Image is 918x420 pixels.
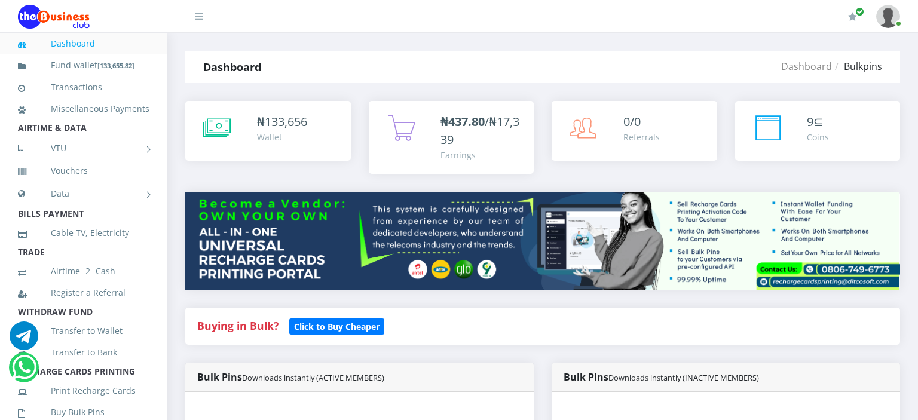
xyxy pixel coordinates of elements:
[18,133,149,163] a: VTU
[18,279,149,306] a: Register a Referral
[289,318,384,333] a: Click to Buy Cheaper
[257,113,307,131] div: ₦
[440,114,485,130] b: ₦437.80
[185,101,351,161] a: ₦133,656 Wallet
[807,114,813,130] span: 9
[203,60,261,74] strong: Dashboard
[848,12,857,22] i: Renew/Upgrade Subscription
[832,59,882,73] li: Bulkpins
[12,362,36,382] a: Chat for support
[197,318,279,333] strong: Buying in Bulk?
[552,101,717,161] a: 0/0 Referrals
[18,30,149,57] a: Dashboard
[242,372,384,383] small: Downloads instantly (ACTIVE MEMBERS)
[18,219,149,247] a: Cable TV, Electricity
[18,179,149,209] a: Data
[18,257,149,285] a: Airtime -2- Cash
[18,73,149,101] a: Transactions
[18,5,90,29] img: Logo
[97,61,134,70] small: [ ]
[781,60,832,73] a: Dashboard
[807,131,829,143] div: Coins
[18,317,149,345] a: Transfer to Wallet
[18,157,149,185] a: Vouchers
[440,114,519,148] span: /₦17,339
[440,149,522,161] div: Earnings
[257,131,307,143] div: Wallet
[623,131,660,143] div: Referrals
[265,114,307,130] span: 133,656
[807,113,829,131] div: ⊆
[564,370,759,384] strong: Bulk Pins
[18,51,149,79] a: Fund wallet[133,655.82]
[18,339,149,366] a: Transfer to Bank
[623,114,641,130] span: 0/0
[876,5,900,28] img: User
[608,372,759,383] small: Downloads instantly (INACTIVE MEMBERS)
[855,7,864,16] span: Renew/Upgrade Subscription
[369,101,534,174] a: ₦437.80/₦17,339 Earnings
[197,370,384,384] strong: Bulk Pins
[18,95,149,122] a: Miscellaneous Payments
[185,192,900,290] img: multitenant_rcp.png
[18,377,149,404] a: Print Recharge Cards
[294,321,380,332] b: Click to Buy Cheaper
[100,61,132,70] b: 133,655.82
[10,330,38,350] a: Chat for support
